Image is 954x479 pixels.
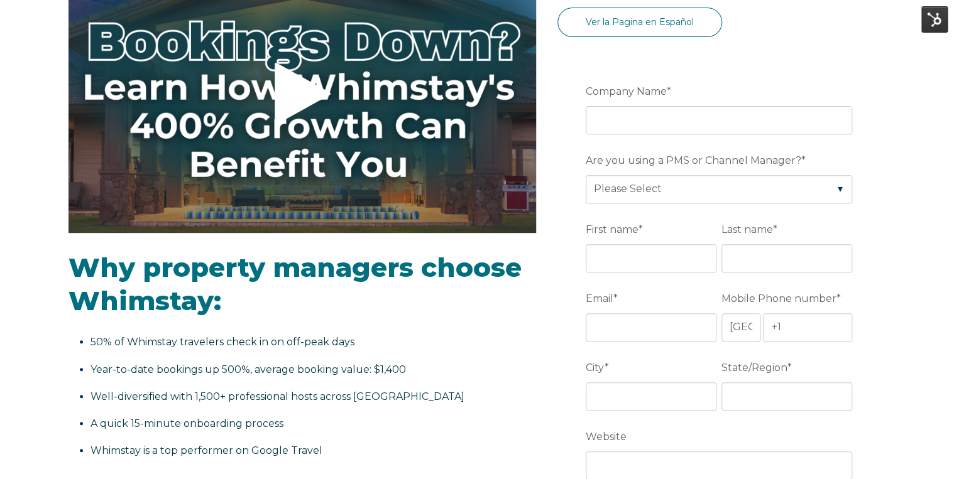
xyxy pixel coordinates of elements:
span: Well-diversified with 1,500+ professional hosts across [GEOGRAPHIC_DATA] [90,390,464,402]
span: Mobile Phone number [721,289,836,308]
span: Year-to-date bookings up 500%, average booking value: $1,400 [90,363,406,375]
span: Are you using a PMS or Channel Manager? [586,151,801,170]
span: Email [586,289,613,308]
span: First name [586,220,639,239]
a: Ver la Pagina en Español [557,8,722,37]
span: Website [586,427,627,446]
span: City [586,358,605,377]
span: A quick 15-minute onboarding process [90,417,283,429]
span: Why property managers choose Whimstay: [69,251,522,317]
span: Whimstay is a top performer on Google Travel [90,444,322,456]
span: Company Name [586,82,667,101]
span: Last name [721,220,773,239]
img: HubSpot Tools Menu Toggle [921,6,948,33]
span: 50% of Whimstay travelers check in on off-peak days [90,336,354,348]
span: State/Region [721,358,787,377]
